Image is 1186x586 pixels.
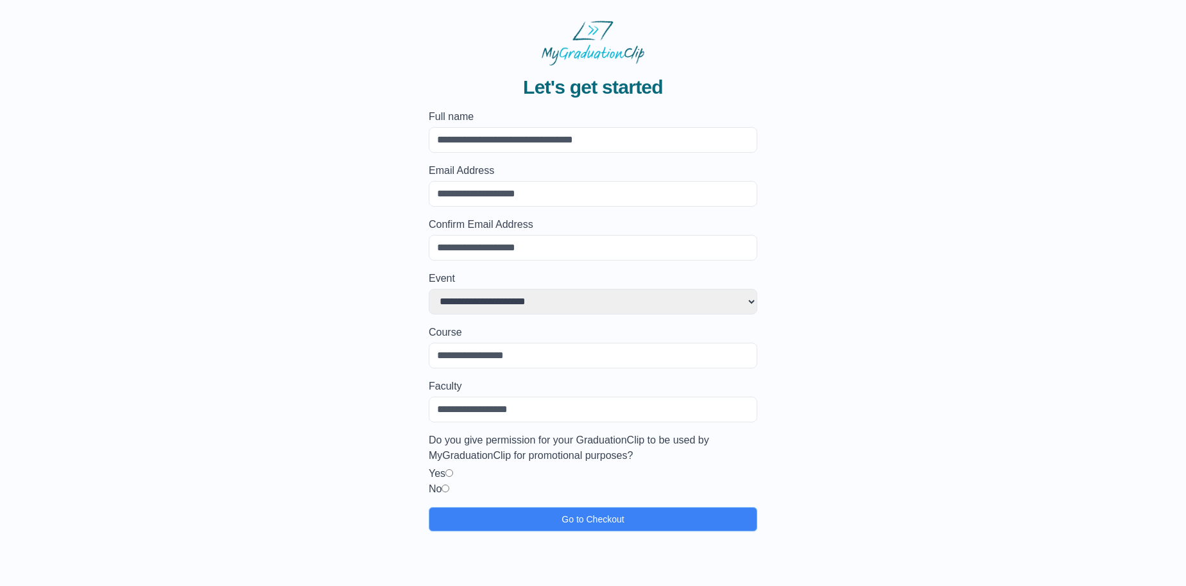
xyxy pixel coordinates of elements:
[429,507,757,531] button: Go to Checkout
[429,379,757,394] label: Faculty
[429,468,445,479] label: Yes
[429,325,757,340] label: Course
[429,483,442,494] label: No
[429,433,757,463] label: Do you give permission for your GraduationClip to be used by MyGraduationClip for promotional pur...
[542,21,644,65] img: MyGraduationClip
[429,217,757,232] label: Confirm Email Address
[523,76,663,99] span: Let's get started
[429,271,757,286] label: Event
[429,109,757,125] label: Full name
[429,163,757,178] label: Email Address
